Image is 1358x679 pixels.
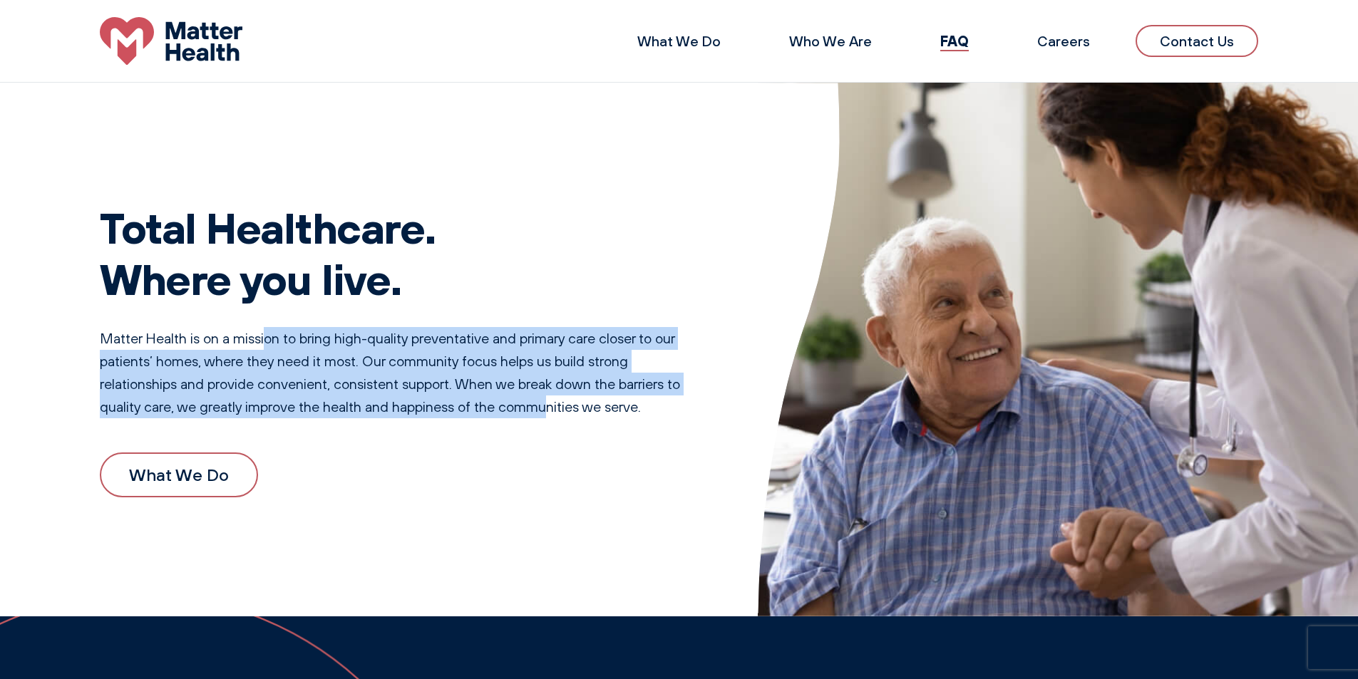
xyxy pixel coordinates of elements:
a: Careers [1037,32,1090,50]
a: Who We Are [789,32,872,50]
a: FAQ [940,31,969,50]
a: Contact Us [1136,25,1258,57]
h1: Total Healthcare. Where you live. [100,202,701,304]
a: What We Do [637,32,721,50]
a: What We Do [100,452,258,497]
p: Matter Health is on a mission to bring high-quality preventative and primary care closer to our p... [100,327,701,418]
